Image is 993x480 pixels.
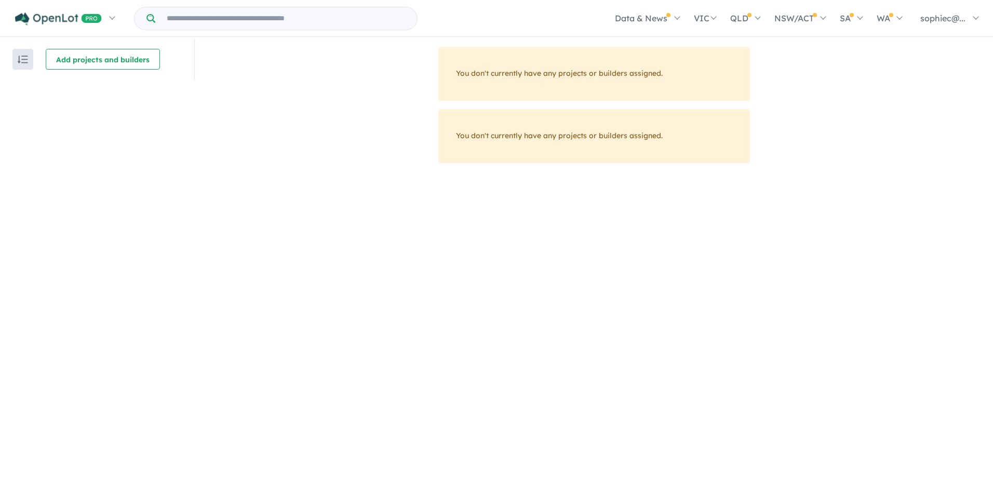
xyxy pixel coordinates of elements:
img: Openlot PRO Logo White [15,12,102,25]
button: Add projects and builders [46,49,160,70]
img: sort.svg [18,56,28,63]
div: You don't currently have any projects or builders assigned. [438,47,750,101]
div: You don't currently have any projects or builders assigned. [438,109,750,163]
span: sophiec@... [920,13,965,23]
input: Try estate name, suburb, builder or developer [157,7,415,30]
